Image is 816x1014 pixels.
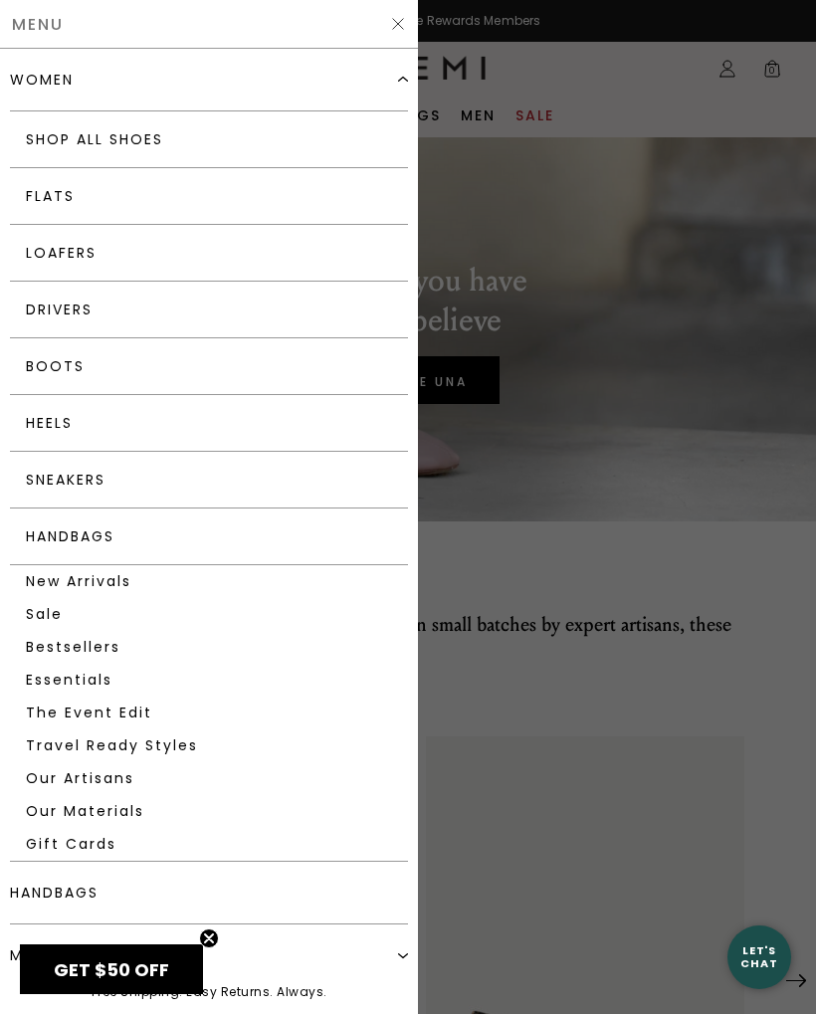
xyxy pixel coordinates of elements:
[10,828,408,861] a: Gift Cards
[398,950,408,960] img: Expand
[10,947,44,963] div: men
[390,16,406,32] img: Hide Slider
[398,75,408,85] img: Expand
[10,664,408,697] a: Essentials
[10,338,408,395] a: Boots
[10,795,408,828] a: Our Materials
[10,168,408,225] a: Flats
[10,72,74,88] div: women
[10,225,408,282] a: Loafers
[10,565,408,598] a: New Arrivals
[10,729,408,762] a: Travel Ready Styles
[10,598,408,631] a: Sale
[10,111,408,168] a: Shop All Shoes
[199,928,219,948] button: Close teaser
[10,697,408,729] a: The Event Edit
[10,631,408,664] a: Bestsellers
[10,452,408,508] a: Sneakers
[10,282,408,338] a: Drivers
[10,862,408,924] a: handbags
[12,17,64,32] span: Menu
[54,957,169,982] span: GET $50 OFF
[20,944,203,994] div: GET $50 OFFClose teaser
[10,508,408,565] a: Handbags
[10,762,408,795] a: Our Artisans
[10,395,408,452] a: Heels
[727,944,791,969] div: Let's Chat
